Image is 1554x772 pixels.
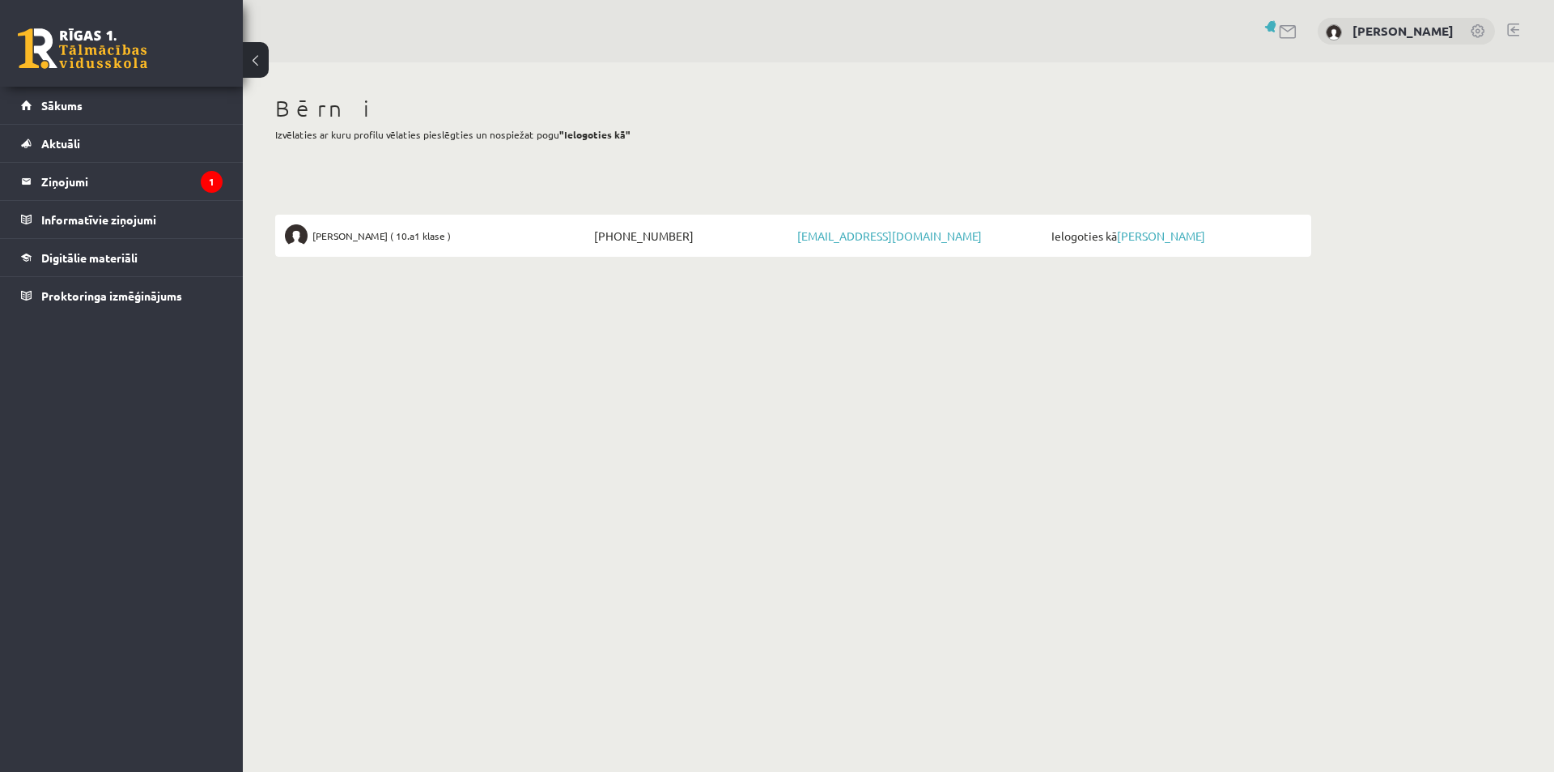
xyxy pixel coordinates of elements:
a: Ziņojumi1 [21,163,223,200]
a: Rīgas 1. Tālmācības vidusskola [18,28,147,69]
a: Proktoringa izmēģinājums [21,277,223,314]
legend: Informatīvie ziņojumi [41,201,223,238]
a: Sākums [21,87,223,124]
p: Izvēlaties ar kuru profilu vēlaties pieslēgties un nospiežat pogu [275,127,1311,142]
i: 1 [201,171,223,193]
a: Aktuāli [21,125,223,162]
span: [PERSON_NAME] ( 10.a1 klase ) [312,224,451,247]
legend: Ziņojumi [41,163,223,200]
img: Beatrise Alviķe [285,224,308,247]
a: [PERSON_NAME] [1352,23,1454,39]
span: [PHONE_NUMBER] [590,224,793,247]
a: Informatīvie ziņojumi [21,201,223,238]
a: Digitālie materiāli [21,239,223,276]
b: "Ielogoties kā" [559,128,631,141]
span: Ielogoties kā [1047,224,1301,247]
span: Aktuāli [41,136,80,151]
span: Proktoringa izmēģinājums [41,288,182,303]
h1: Bērni [275,95,1311,122]
a: [PERSON_NAME] [1117,228,1205,243]
a: [EMAIL_ADDRESS][DOMAIN_NAME] [797,228,982,243]
span: Sākums [41,98,83,113]
span: Digitālie materiāli [41,250,138,265]
img: Vineta Alviķe [1326,24,1342,41]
